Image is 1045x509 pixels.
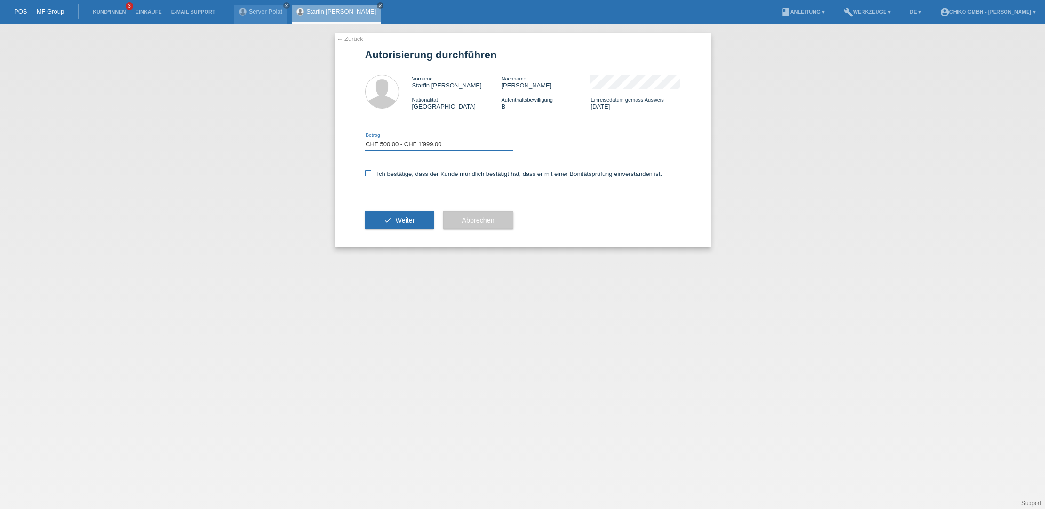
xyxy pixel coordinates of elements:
[14,8,64,15] a: POS — MF Group
[412,76,433,81] span: Vorname
[126,2,133,10] span: 3
[590,96,680,110] div: [DATE]
[590,97,663,103] span: Einreisedatum gemäss Ausweis
[249,8,283,15] a: Server Polat
[940,8,949,17] i: account_circle
[365,170,662,177] label: Ich bestätige, dass der Kunde mündlich bestätigt hat, dass er mit einer Bonitätsprüfung einversta...
[776,9,830,15] a: bookAnleitung ▾
[935,9,1040,15] a: account_circleChiko GmbH - [PERSON_NAME] ▾
[844,8,853,17] i: build
[412,75,502,89] div: Starfin [PERSON_NAME]
[839,9,896,15] a: buildWerkzeuge ▾
[377,2,383,9] a: close
[284,3,289,8] i: close
[130,9,166,15] a: Einkäufe
[395,216,415,224] span: Weiter
[501,75,590,89] div: [PERSON_NAME]
[501,76,526,81] span: Nachname
[412,96,502,110] div: [GEOGRAPHIC_DATA]
[306,8,376,15] a: Starfin [PERSON_NAME]
[88,9,130,15] a: Kund*innen
[337,35,363,42] a: ← Zurück
[365,49,680,61] h1: Autorisierung durchführen
[501,97,552,103] span: Aufenthaltsbewilligung
[501,96,590,110] div: B
[365,211,434,229] button: check Weiter
[443,211,513,229] button: Abbrechen
[283,2,290,9] a: close
[384,216,391,224] i: check
[781,8,790,17] i: book
[167,9,220,15] a: E-Mail Support
[905,9,925,15] a: DE ▾
[378,3,383,8] i: close
[462,216,495,224] span: Abbrechen
[1021,500,1041,507] a: Support
[412,97,438,103] span: Nationalität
